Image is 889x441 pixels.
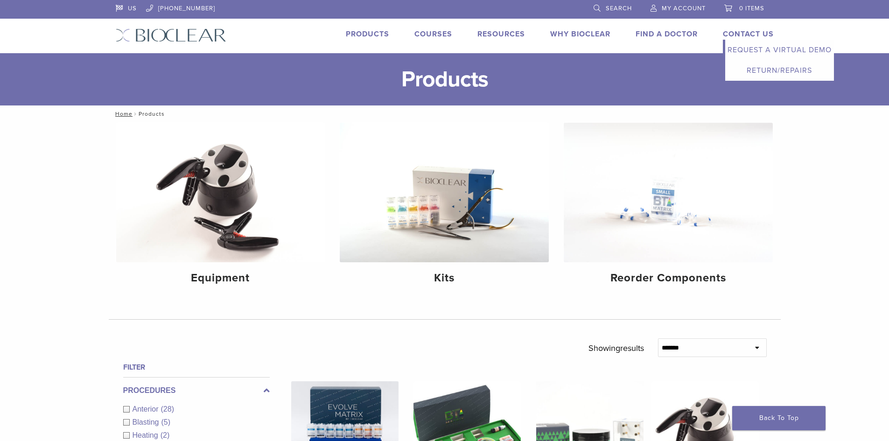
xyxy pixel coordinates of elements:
[564,123,773,262] img: Reorder Components
[662,5,706,12] span: My Account
[723,29,774,39] a: Contact Us
[133,112,139,116] span: /
[725,40,834,60] a: Request a Virtual Demo
[571,270,765,287] h4: Reorder Components
[133,405,161,413] span: Anterior
[739,5,764,12] span: 0 items
[477,29,525,39] a: Resources
[550,29,610,39] a: Why Bioclear
[133,418,161,426] span: Blasting
[116,123,325,262] img: Equipment
[123,362,270,373] h4: Filter
[133,431,161,439] span: Heating
[564,123,773,293] a: Reorder Components
[161,405,174,413] span: (28)
[346,29,389,39] a: Products
[340,123,549,262] img: Kits
[112,111,133,117] a: Home
[116,123,325,293] a: Equipment
[123,385,270,396] label: Procedures
[124,270,318,287] h4: Equipment
[347,270,541,287] h4: Kits
[161,431,170,439] span: (2)
[340,123,549,293] a: Kits
[414,29,452,39] a: Courses
[732,406,826,430] a: Back To Top
[109,105,781,122] nav: Products
[161,418,170,426] span: (5)
[725,60,834,81] a: Return/Repairs
[636,29,698,39] a: Find A Doctor
[116,28,226,42] img: Bioclear
[588,338,644,358] p: Showing results
[606,5,632,12] span: Search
